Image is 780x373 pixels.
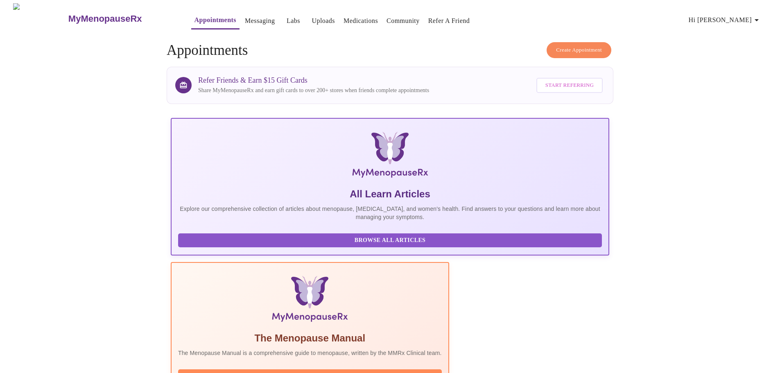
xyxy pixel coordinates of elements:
button: Community [383,13,423,29]
a: Browse All Articles [178,236,604,243]
img: MyMenopauseRx Logo [244,132,536,181]
button: Medications [340,13,381,29]
button: Refer a Friend [425,13,473,29]
a: Refer a Friend [428,15,470,27]
p: Explore our comprehensive collection of articles about menopause, [MEDICAL_DATA], and women's hea... [178,205,602,221]
button: Labs [280,13,306,29]
a: Appointments [194,14,236,26]
h5: The Menopause Manual [178,332,442,345]
button: Start Referring [536,78,603,93]
button: Messaging [242,13,278,29]
a: Medications [344,15,378,27]
p: The Menopause Manual is a comprehensive guide to menopause, written by the MMRx Clinical team. [178,349,442,357]
h3: Refer Friends & Earn $15 Gift Cards [198,76,429,85]
a: Uploads [312,15,335,27]
h5: All Learn Articles [178,188,602,201]
span: Start Referring [545,81,594,90]
span: Hi [PERSON_NAME] [689,14,762,26]
button: Browse All Articles [178,233,602,248]
a: Start Referring [534,74,605,97]
img: MyMenopauseRx Logo [13,3,67,34]
a: Community [387,15,420,27]
button: Appointments [191,12,240,29]
p: Share MyMenopauseRx and earn gift cards to over 200+ stores when friends complete appointments [198,86,429,95]
img: Menopause Manual [220,276,400,325]
span: Create Appointment [556,45,602,55]
a: MyMenopauseRx [67,5,174,33]
button: Uploads [308,13,338,29]
h3: MyMenopauseRx [68,14,142,24]
a: Labs [287,15,300,27]
h4: Appointments [167,42,613,59]
a: Messaging [245,15,275,27]
button: Hi [PERSON_NAME] [685,12,765,28]
span: Browse All Articles [186,235,594,246]
button: Create Appointment [547,42,611,58]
